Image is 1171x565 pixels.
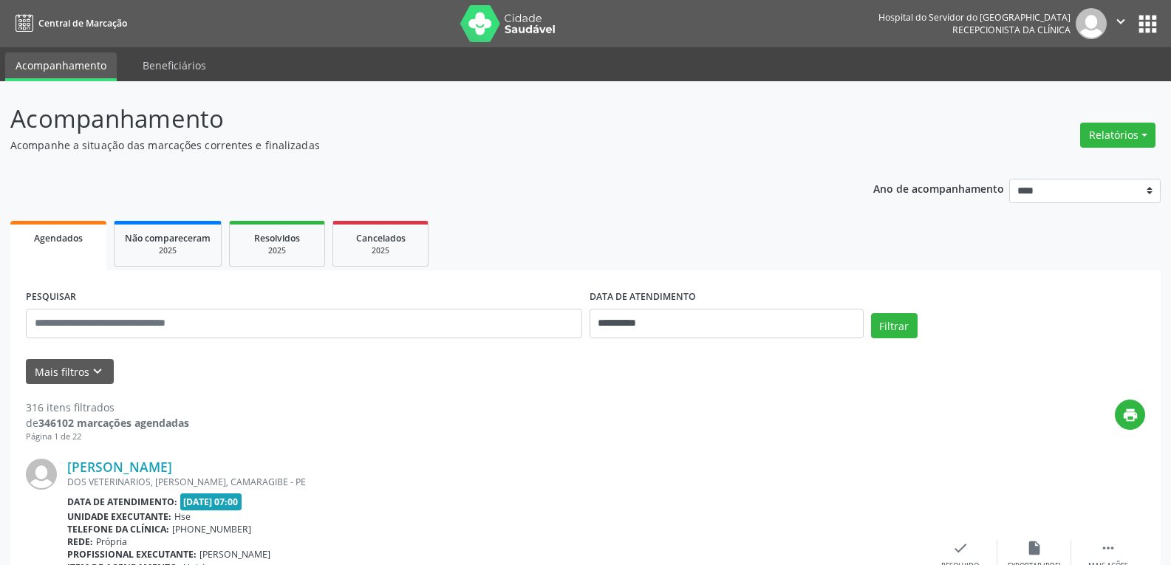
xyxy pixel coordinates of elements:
a: Central de Marcação [10,11,127,35]
b: Data de atendimento: [67,496,177,508]
div: 2025 [344,245,417,256]
img: img [26,459,57,490]
span: Hse [174,510,191,523]
label: DATA DE ATENDIMENTO [590,286,696,309]
button: print [1115,400,1145,430]
b: Unidade executante: [67,510,171,523]
a: [PERSON_NAME] [67,459,172,475]
strong: 346102 marcações agendadas [38,416,189,430]
p: Acompanhamento [10,100,816,137]
span: Cancelados [356,232,406,244]
span: Agendados [34,232,83,244]
b: Telefone da clínica: [67,523,169,535]
div: Hospital do Servidor do [GEOGRAPHIC_DATA] [878,11,1071,24]
b: Rede: [67,535,93,548]
i: insert_drive_file [1026,540,1042,556]
i: print [1122,407,1138,423]
span: Própria [96,535,127,548]
button: Filtrar [871,313,918,338]
div: 2025 [240,245,314,256]
button: Relatórios [1080,123,1155,148]
i: check [952,540,969,556]
div: Página 1 de 22 [26,431,189,443]
span: Central de Marcação [38,17,127,30]
p: Ano de acompanhamento [873,179,1004,197]
label: PESQUISAR [26,286,76,309]
i:  [1100,540,1116,556]
a: Acompanhamento [5,52,117,81]
img: img [1076,8,1107,39]
p: Acompanhe a situação das marcações correntes e finalizadas [10,137,816,153]
div: 316 itens filtrados [26,400,189,415]
div: de [26,415,189,431]
span: [PERSON_NAME] [199,548,270,561]
span: Resolvidos [254,232,300,244]
b: Profissional executante: [67,548,197,561]
span: Não compareceram [125,232,211,244]
span: [PHONE_NUMBER] [172,523,251,535]
div: 2025 [125,245,211,256]
span: Recepcionista da clínica [952,24,1071,36]
button: apps [1135,11,1161,37]
i:  [1113,13,1129,30]
span: [DATE] 07:00 [180,493,242,510]
button: Mais filtroskeyboard_arrow_down [26,359,114,385]
i: keyboard_arrow_down [89,363,106,380]
button:  [1107,8,1135,39]
a: Beneficiários [132,52,216,78]
div: DOS VETERINARIOS, [PERSON_NAME], CAMARAGIBE - PE [67,476,924,488]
